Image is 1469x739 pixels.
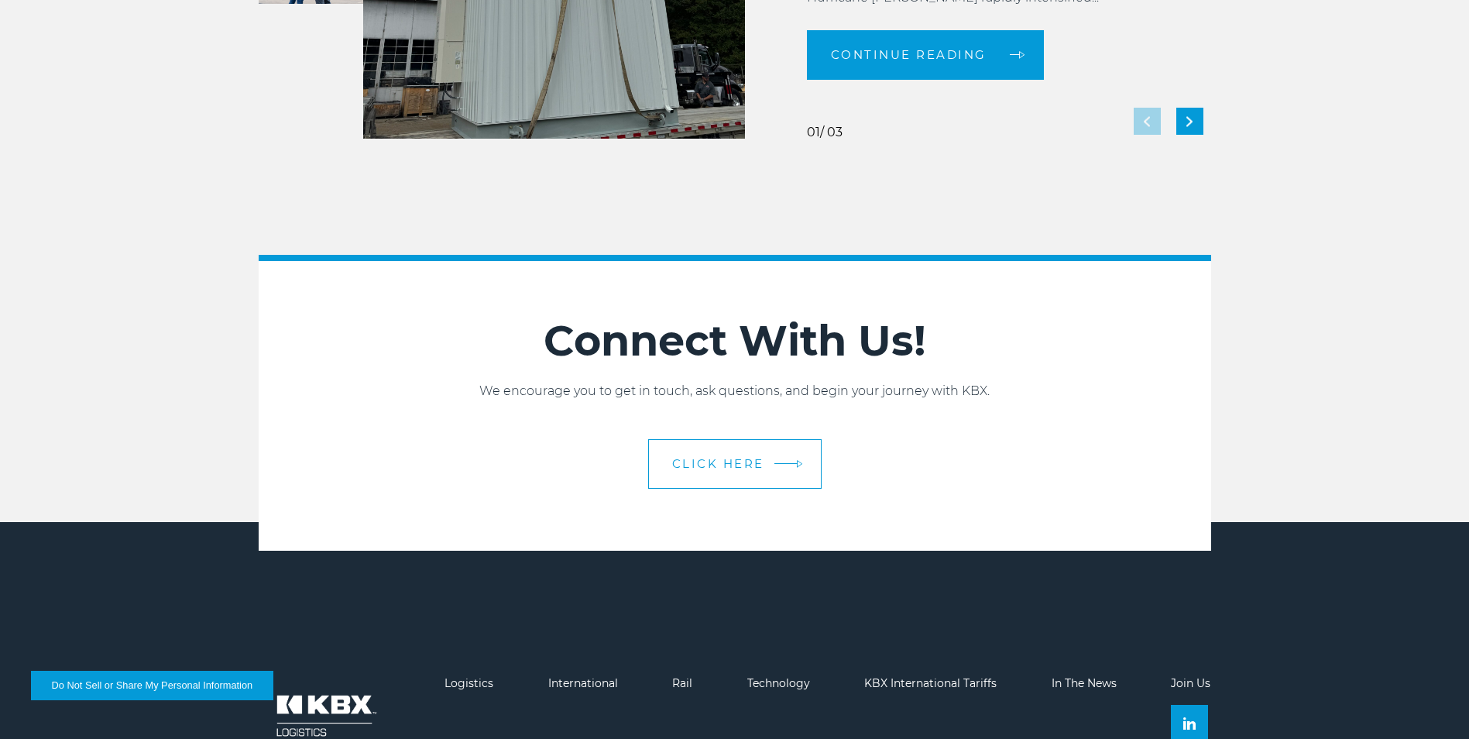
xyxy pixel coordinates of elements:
iframe: Chat Widget [1392,665,1469,739]
div: / 03 [807,126,843,139]
a: Technology [747,676,810,690]
a: Continue reading arrow arrow [807,30,1044,80]
a: CLICK HERE arrow arrow [648,439,822,489]
div: Next slide [1176,108,1203,135]
a: Join Us [1171,676,1210,690]
span: 01 [807,125,820,139]
button: Do Not Sell or Share My Personal Information [31,671,273,700]
img: next slide [1186,116,1193,126]
span: Continue reading [831,49,987,60]
h2: Connect With Us! [259,315,1211,366]
p: We encourage you to get in touch, ask questions, and begin your journey with KBX. [259,382,1211,400]
img: arrow [796,459,802,468]
img: Linkedin [1183,717,1196,730]
a: KBX International Tariffs [864,676,997,690]
span: CLICK HERE [672,458,764,469]
a: Logistics [444,676,493,690]
a: Rail [672,676,692,690]
a: In The News [1052,676,1117,690]
a: International [548,676,618,690]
